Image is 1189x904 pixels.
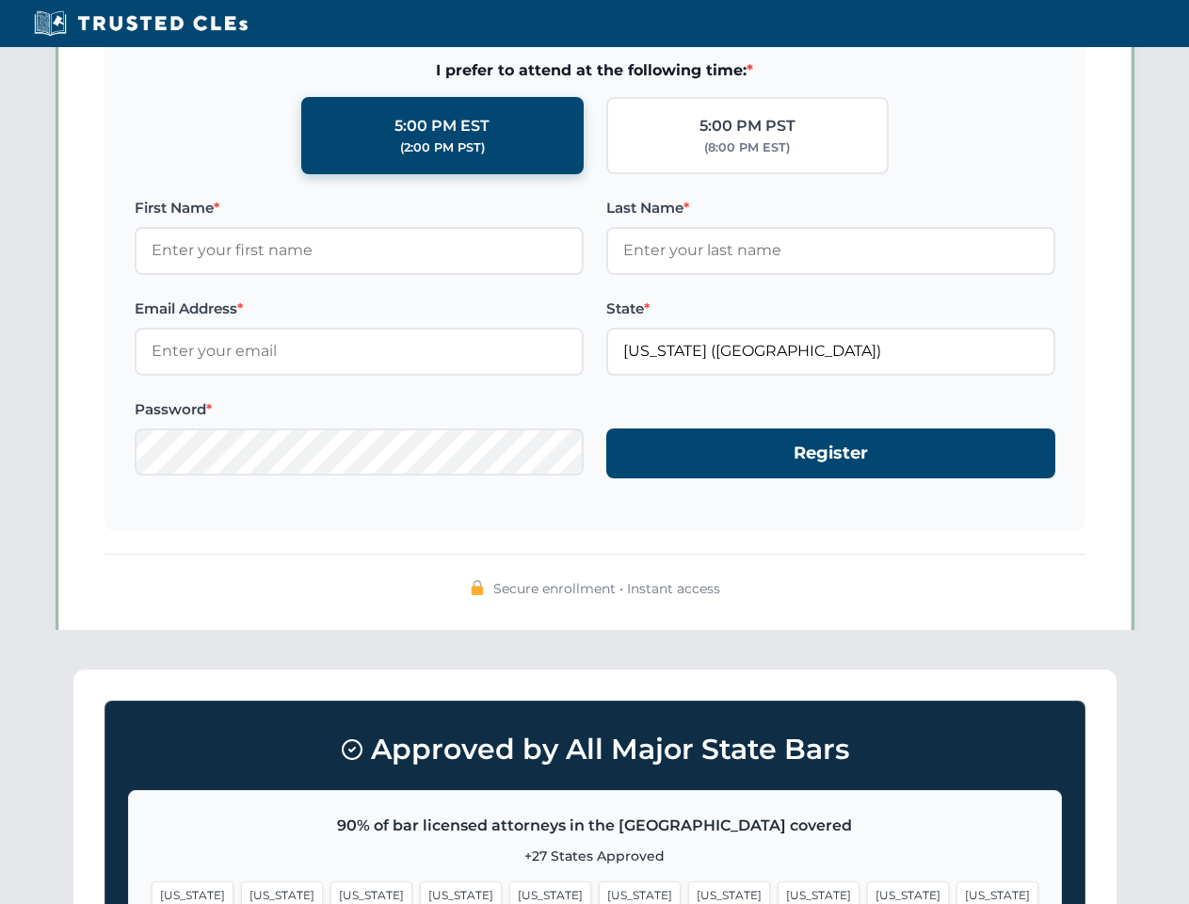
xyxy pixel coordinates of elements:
[606,197,1055,219] label: Last Name
[135,298,584,320] label: Email Address
[135,58,1055,83] span: I prefer to attend at the following time:
[699,114,795,138] div: 5:00 PM PST
[704,138,790,157] div: (8:00 PM EST)
[28,9,253,38] img: Trusted CLEs
[128,724,1062,775] h3: Approved by All Major State Bars
[135,197,584,219] label: First Name
[135,227,584,274] input: Enter your first name
[606,298,1055,320] label: State
[606,428,1055,478] button: Register
[394,114,490,138] div: 5:00 PM EST
[152,814,1038,838] p: 90% of bar licensed attorneys in the [GEOGRAPHIC_DATA] covered
[606,328,1055,375] input: Florida (FL)
[606,227,1055,274] input: Enter your last name
[493,578,720,599] span: Secure enrollment • Instant access
[135,398,584,421] label: Password
[152,846,1038,866] p: +27 States Approved
[135,328,584,375] input: Enter your email
[400,138,485,157] div: (2:00 PM PST)
[470,580,485,595] img: 🔒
